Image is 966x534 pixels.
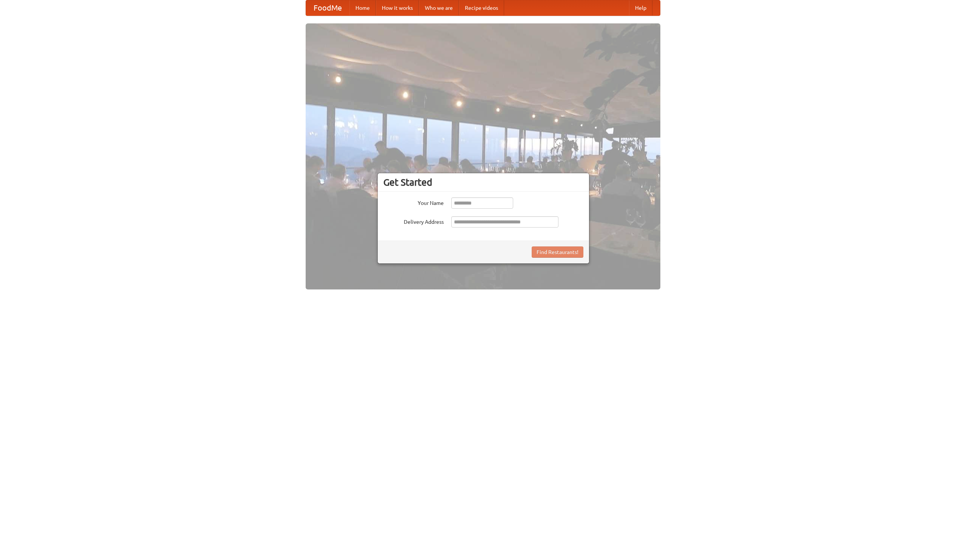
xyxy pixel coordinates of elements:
a: Recipe videos [459,0,504,15]
a: Home [349,0,376,15]
button: Find Restaurants! [532,246,583,258]
h3: Get Started [383,177,583,188]
a: Who we are [419,0,459,15]
a: Help [629,0,652,15]
a: FoodMe [306,0,349,15]
label: Your Name [383,197,444,207]
label: Delivery Address [383,216,444,226]
a: How it works [376,0,419,15]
